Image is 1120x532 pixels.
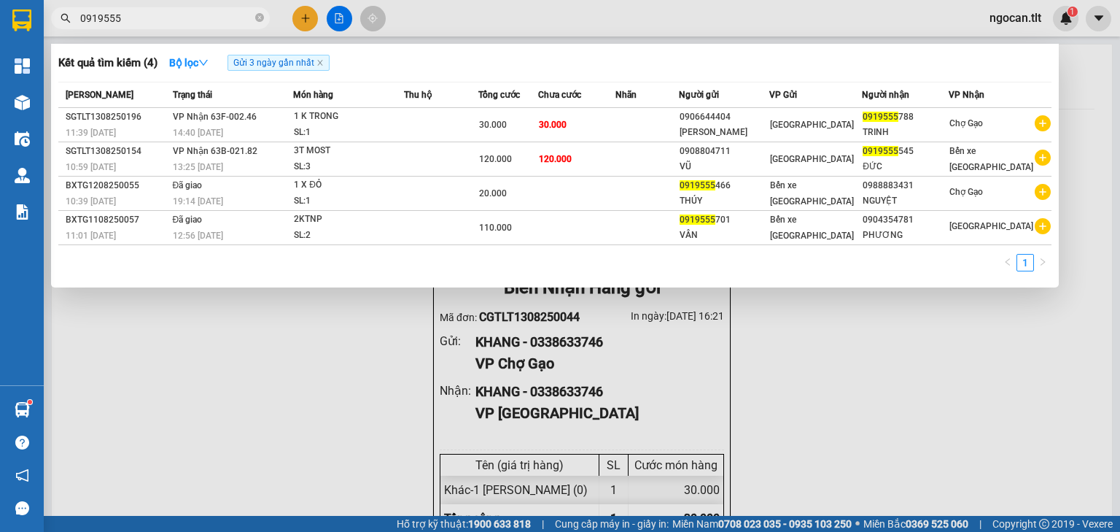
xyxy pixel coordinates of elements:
[680,212,768,228] div: 701
[680,193,768,209] div: THÚY
[680,159,768,174] div: VŨ
[316,59,324,66] span: close
[1035,150,1051,166] span: plus-circle
[680,180,715,190] span: 0919555
[769,90,797,100] span: VP Gửi
[61,13,71,23] span: search
[68,69,265,95] text: CGTLT1308250044
[58,55,157,71] h3: Kết quả tìm kiếm ( 4 )
[294,159,403,175] div: SL: 3
[539,120,567,130] span: 30.000
[66,231,116,241] span: 11:01 [DATE]
[1016,254,1034,271] li: 1
[479,223,512,233] span: 110.000
[1035,184,1051,200] span: plus-circle
[539,154,572,164] span: 120.000
[863,125,948,140] div: TRINH
[999,254,1016,271] li: Previous Page
[478,90,520,100] span: Tổng cước
[255,13,264,22] span: close-circle
[538,90,581,100] span: Chưa cước
[1035,115,1051,131] span: plus-circle
[80,10,252,26] input: Tìm tên, số ĐT hoặc mã đơn
[173,128,223,138] span: 14:40 [DATE]
[1017,255,1033,271] a: 1
[173,180,203,190] span: Đã giao
[294,143,403,159] div: 3T MOST
[1038,258,1047,266] span: right
[1034,254,1051,271] button: right
[15,95,30,110] img: warehouse-icon
[479,120,507,130] span: 30.000
[863,159,948,174] div: ĐỨC
[949,90,984,100] span: VP Nhận
[680,178,768,193] div: 466
[15,402,30,417] img: warehouse-icon
[863,109,948,125] div: 788
[66,90,133,100] span: [PERSON_NAME]
[66,109,168,125] div: SGTLT1308250196
[12,9,31,31] img: logo-vxr
[294,193,403,209] div: SL: 1
[680,125,768,140] div: [PERSON_NAME]
[679,90,719,100] span: Người gửi
[294,212,403,228] div: 2KTNP
[770,215,854,241] span: Bến xe [GEOGRAPHIC_DATA]
[66,144,168,159] div: SGTLT1308250154
[173,215,203,225] span: Đã giao
[173,162,223,172] span: 13:25 [DATE]
[862,90,909,100] span: Người nhận
[66,162,116,172] span: 10:59 [DATE]
[227,55,330,71] span: Gửi 3 ngày gần nhất
[66,212,168,228] div: BXTG1108250057
[770,180,854,207] span: Bến xe [GEOGRAPHIC_DATA]
[949,146,1033,172] span: Bến xe [GEOGRAPHIC_DATA]
[293,90,333,100] span: Món hàng
[999,254,1016,271] button: left
[173,112,257,122] span: VP Nhận 63F-002.46
[15,131,30,147] img: warehouse-icon
[863,112,898,122] span: 0919555
[294,177,403,193] div: 1 X ĐỎ
[173,146,257,156] span: VP Nhận 63B-021.82
[173,196,223,207] span: 19:14 [DATE]
[15,469,29,482] span: notification
[66,178,168,193] div: BXTG1208250055
[770,120,854,130] span: [GEOGRAPHIC_DATA]
[1035,218,1051,234] span: plus-circle
[8,104,324,143] div: Chợ Gạo
[294,228,403,244] div: SL: 2
[404,90,432,100] span: Thu hộ
[198,58,209,68] span: down
[680,215,715,225] span: 0919555
[863,212,948,228] div: 0904354781
[863,228,948,243] div: PHƯƠNG
[863,146,898,156] span: 0919555
[949,221,1033,231] span: [GEOGRAPHIC_DATA]
[15,501,29,515] span: message
[255,12,264,26] span: close-circle
[949,187,983,197] span: Chợ Gạo
[863,178,948,193] div: 0988883431
[173,231,223,241] span: 12:56 [DATE]
[15,436,29,450] span: question-circle
[1003,258,1012,266] span: left
[157,51,220,74] button: Bộ lọcdown
[15,58,30,74] img: dashboard-icon
[479,154,512,164] span: 120.000
[615,90,637,100] span: Nhãn
[294,125,403,141] div: SL: 1
[28,400,32,404] sup: 1
[169,57,209,69] strong: Bộ lọc
[66,128,116,138] span: 11:39 [DATE]
[1034,254,1051,271] li: Next Page
[173,90,212,100] span: Trạng thái
[680,228,768,243] div: VÂN
[15,204,30,220] img: solution-icon
[479,188,507,198] span: 20.000
[770,154,854,164] span: [GEOGRAPHIC_DATA]
[949,118,983,128] span: Chợ Gạo
[680,144,768,159] div: 0908804711
[863,144,948,159] div: 545
[680,109,768,125] div: 0906644404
